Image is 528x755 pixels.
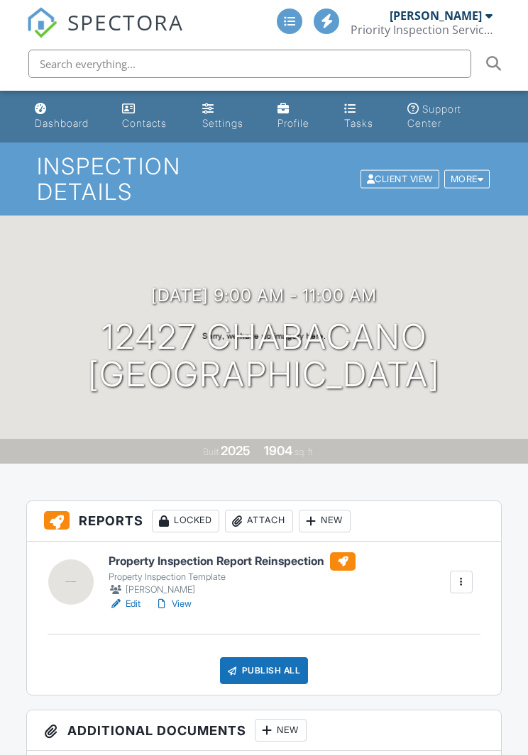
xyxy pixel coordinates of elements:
[255,719,307,742] div: New
[390,9,482,23] div: [PERSON_NAME]
[359,173,443,184] a: Client View
[202,117,243,129] div: Settings
[344,117,373,129] div: Tasks
[151,286,377,305] h3: [DATE] 9:00 am - 11:00 am
[272,96,327,137] a: Profile
[402,96,498,137] a: Support Center
[109,571,356,583] div: Property Inspection Template
[299,510,351,532] div: New
[67,7,184,37] span: SPECTORA
[351,23,493,37] div: Priority Inspection Services
[29,96,105,137] a: Dashboard
[27,501,501,542] h3: Reports
[277,117,309,129] div: Profile
[35,117,89,129] div: Dashboard
[109,552,356,571] h6: Property Inspection Report Reinspection
[264,443,292,458] div: 1904
[109,583,356,597] div: [PERSON_NAME]
[407,103,461,129] div: Support Center
[361,169,439,189] div: Client View
[26,7,57,38] img: The Best Home Inspection Software - Spectora
[221,443,251,458] div: 2025
[109,552,356,598] a: Property Inspection Report Reinspection Property Inspection Template [PERSON_NAME]
[88,318,440,393] h1: 12427 Chabacano [GEOGRAPHIC_DATA]
[225,510,293,532] div: Attach
[37,154,492,203] h1: Inspection Details
[197,96,260,137] a: Settings
[295,447,314,457] span: sq. ft.
[220,657,309,684] div: Publish All
[122,117,167,129] div: Contacts
[109,597,141,611] a: Edit
[152,510,219,532] div: Locked
[27,710,501,751] h3: Additional Documents
[116,96,185,137] a: Contacts
[26,19,184,49] a: SPECTORA
[155,597,192,611] a: View
[339,96,391,137] a: Tasks
[203,447,219,457] span: Built
[444,169,490,189] div: More
[28,50,471,78] input: Search everything...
